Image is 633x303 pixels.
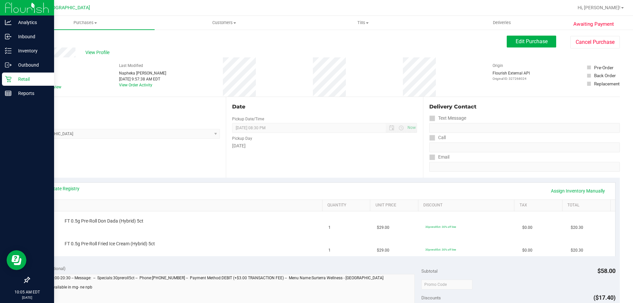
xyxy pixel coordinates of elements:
span: Hi, [PERSON_NAME]! [578,5,620,10]
span: $20.30 [571,247,583,254]
input: Format: (999) 999-9999 [429,123,620,133]
iframe: Resource center [7,250,26,270]
span: 30preroll5ct: 30% off line [425,248,456,251]
inline-svg: Reports [5,90,12,97]
label: Email [429,152,449,162]
a: View State Registry [40,185,79,192]
span: Deliveries [484,20,520,26]
div: Back Order [594,72,616,79]
p: [DATE] [3,295,51,300]
div: [DATE] 9:57:38 AM EDT [119,76,166,82]
span: $0.00 [522,225,532,231]
a: SKU [39,203,319,208]
span: $20.30 [571,225,583,231]
p: Analytics [12,18,51,26]
span: [GEOGRAPHIC_DATA] [45,5,90,11]
span: Purchases [16,20,155,26]
p: Reports [12,89,51,97]
span: 1 [328,225,331,231]
a: Quantity [327,203,368,208]
div: Pre-Order [594,64,614,71]
span: FT 0.5g Pre-Roll Fried Ice Cream (Hybrid) 5ct [65,241,155,247]
span: FT 0.5g Pre-Roll Don Dada (Hybrid) 5ct [65,218,143,224]
span: Awaiting Payment [573,20,614,28]
label: Last Modified [119,63,143,69]
a: Deliveries [433,16,571,30]
a: Purchases [16,16,155,30]
p: Retail [12,75,51,83]
span: $0.00 [522,247,532,254]
label: Call [429,133,446,142]
button: Cancel Purchase [570,36,620,48]
inline-svg: Inventory [5,47,12,54]
div: Replacement [594,80,619,87]
span: 30preroll5ct: 30% off line [425,225,456,228]
span: Tills [294,20,432,26]
span: View Profile [85,49,112,56]
inline-svg: Analytics [5,19,12,26]
span: 1 [328,247,331,254]
p: Inventory [12,47,51,55]
a: Assign Inventory Manually [547,185,609,197]
span: ($17.40) [593,294,616,301]
a: Discount [423,203,512,208]
div: [DATE] [232,142,417,149]
div: Napheka [PERSON_NAME] [119,70,166,76]
a: Unit Price [376,203,416,208]
input: Promo Code [421,280,472,289]
span: $58.00 [597,267,616,274]
div: Delivery Contact [429,103,620,111]
span: $29.00 [377,247,389,254]
div: Flourish External API [493,70,530,81]
inline-svg: Outbound [5,62,12,68]
button: Edit Purchase [507,36,556,47]
label: Origin [493,63,503,69]
a: Tax [520,203,560,208]
label: Text Message [429,113,466,123]
input: Format: (999) 999-9999 [429,142,620,152]
inline-svg: Inbound [5,33,12,40]
label: Pickup Date/Time [232,116,264,122]
div: Date [232,103,417,111]
p: Inbound [12,33,51,41]
p: 10:05 AM EDT [3,289,51,295]
p: Outbound [12,61,51,69]
a: Tills [293,16,432,30]
a: View Order Activity [119,83,152,87]
label: Pickup Day [232,136,252,141]
span: Subtotal [421,268,437,274]
a: Total [567,203,608,208]
p: Original ID: 327268024 [493,76,530,81]
span: Edit Purchase [516,38,548,45]
span: $29.00 [377,225,389,231]
div: Location [29,103,220,111]
span: Customers [155,20,293,26]
inline-svg: Retail [5,76,12,82]
a: Customers [155,16,293,30]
